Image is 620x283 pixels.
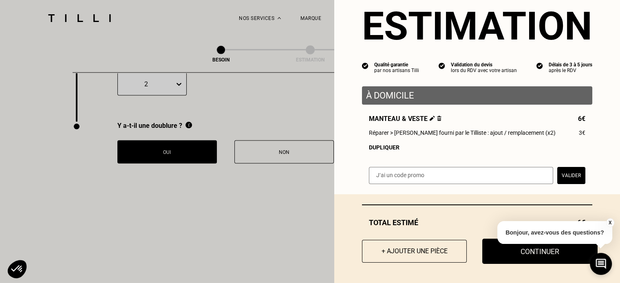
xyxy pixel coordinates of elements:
[362,218,592,227] div: Total estimé
[430,116,435,121] img: Éditer
[362,240,467,263] button: + Ajouter une pièce
[557,167,585,184] button: Valider
[362,62,368,69] img: icon list info
[369,144,585,151] div: Dupliquer
[451,68,517,73] div: lors du RDV avec votre artisan
[362,3,592,49] section: Estimation
[437,116,441,121] img: Supprimer
[536,62,543,69] img: icon list info
[579,129,585,136] span: 3€
[369,115,441,123] span: Manteau & veste
[439,62,445,69] img: icon list info
[482,239,598,264] button: Continuer
[497,221,612,244] p: Bonjour, avez-vous des questions?
[366,90,588,101] p: À domicile
[578,115,585,123] span: 6€
[374,62,419,68] div: Qualité garantie
[549,62,592,68] div: Délais de 3 à 5 jours
[374,68,419,73] div: par nos artisans Tilli
[549,68,592,73] div: après le RDV
[369,167,553,184] input: J‘ai un code promo
[606,218,614,227] button: X
[369,129,556,136] span: Réparer > [PERSON_NAME] fourni par le Tilliste : ajout / remplacement (x2)
[451,62,517,68] div: Validation du devis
